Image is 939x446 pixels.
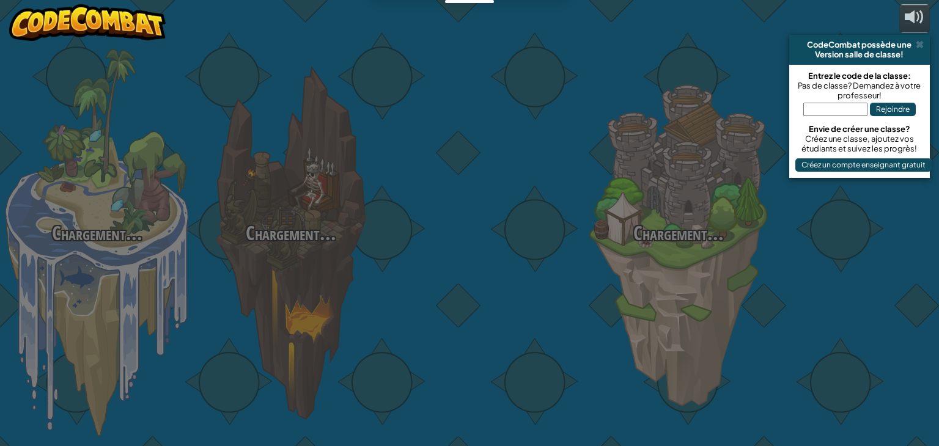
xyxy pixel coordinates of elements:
button: Ajuster le volume [899,4,930,33]
img: CodeCombat - Learn how to code by playing a game [9,4,166,41]
div: Version salle de classe! [794,49,925,59]
button: Rejoindre [870,103,916,116]
div: Entrez le code de la classe: [795,71,924,81]
button: Créez un compte enseignant gratuit [795,158,932,172]
div: Créez une classe, ajoutez vos étudiants et suivez les progrès! [795,134,924,153]
div: CodeCombat possède une [794,40,925,49]
div: Pas de classe? Demandez à votre professeur! [795,81,924,100]
div: Envie de créer une classe? [795,124,924,134]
